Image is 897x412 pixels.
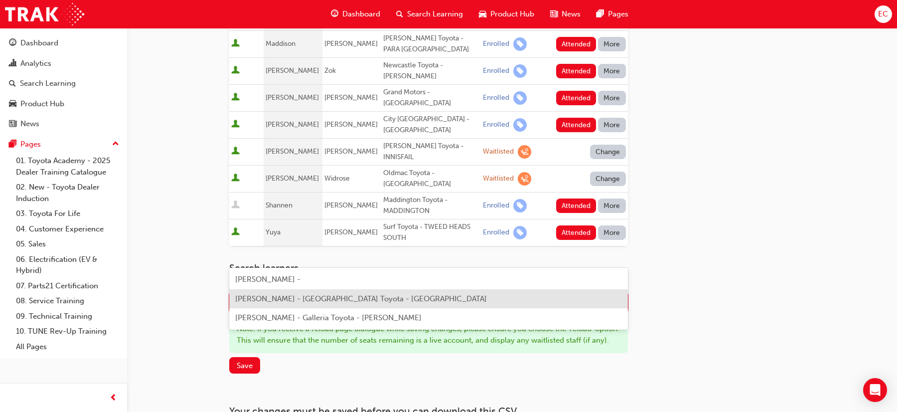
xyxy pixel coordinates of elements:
[20,78,76,89] div: Search Learning
[20,37,58,49] div: Dashboard
[383,114,479,136] div: City [GEOGRAPHIC_DATA] - [GEOGRAPHIC_DATA]
[590,172,626,186] button: Change
[324,201,378,209] span: [PERSON_NAME]
[12,324,123,339] a: 10. TUNE Rev-Up Training
[383,195,479,217] div: Maddington Toyota - MADDINGTON
[266,228,281,236] span: Yuya
[235,294,487,303] span: [PERSON_NAME] - [GEOGRAPHIC_DATA] Toyota - [GEOGRAPHIC_DATA]
[598,225,626,240] button: More
[229,357,260,374] button: Save
[513,226,527,239] span: learningRecordVerb_ENROLL-icon
[483,201,509,210] div: Enrolled
[112,138,119,151] span: up-icon
[110,392,117,405] span: prev-icon
[12,278,123,294] a: 07. Parts21 Certification
[5,3,84,25] img: Trak
[12,252,123,278] a: 06. Electrification (EV & Hybrid)
[878,8,888,20] span: EC
[9,39,16,48] span: guage-icon
[483,228,509,237] div: Enrolled
[513,91,527,105] span: learningRecordVerb_ENROLL-icon
[324,39,378,48] span: [PERSON_NAME]
[324,228,378,236] span: [PERSON_NAME]
[266,120,319,129] span: [PERSON_NAME]
[4,115,123,133] a: News
[483,174,514,184] div: Waitlisted
[598,118,626,132] button: More
[12,339,123,355] a: All Pages
[483,147,514,157] div: Waitlisted
[597,8,604,20] span: pages-icon
[556,91,597,105] button: Attended
[383,141,479,163] div: [PERSON_NAME] Toyota - INNISFAIL
[20,118,39,130] div: News
[323,4,388,24] a: guage-iconDashboard
[235,275,300,284] span: [PERSON_NAME] -
[12,221,123,237] a: 04. Customer Experience
[231,174,240,184] span: User is active
[231,93,240,103] span: User is active
[266,174,319,183] span: [PERSON_NAME]
[542,4,589,24] a: news-iconNews
[556,118,597,132] button: Attended
[4,135,123,154] button: Pages
[12,236,123,252] a: 05. Sales
[556,199,597,213] button: Attended
[231,39,240,49] span: User is active
[266,201,293,209] span: Shannen
[12,153,123,180] a: 01. Toyota Academy - 2025 Dealer Training Catalogue
[4,74,123,93] a: Search Learning
[875,5,892,23] button: EC
[231,147,240,157] span: User is active
[9,79,16,88] span: search-icon
[12,206,123,221] a: 03. Toyota For Life
[562,8,581,20] span: News
[383,87,479,109] div: Grand Motors - [GEOGRAPHIC_DATA]
[4,54,123,73] a: Analytics
[231,201,240,210] span: User is inactive
[483,39,509,49] div: Enrolled
[266,147,319,156] span: [PERSON_NAME]
[863,378,887,402] div: Open Intercom Messenger
[20,58,51,69] div: Analytics
[4,95,123,113] a: Product Hub
[608,8,628,20] span: Pages
[383,221,479,244] div: Surf Toyota - TWEED HEADS SOUTH
[590,145,626,159] button: Change
[231,66,240,76] span: User is active
[388,4,471,24] a: search-iconSearch Learning
[396,8,403,20] span: search-icon
[331,8,338,20] span: guage-icon
[556,64,597,78] button: Attended
[518,145,531,159] span: learningRecordVerb_WAITLIST-icon
[324,147,378,156] span: [PERSON_NAME]
[383,168,479,190] div: Oldmac Toyota - [GEOGRAPHIC_DATA]
[383,33,479,55] div: [PERSON_NAME] Toyota - PARA [GEOGRAPHIC_DATA]
[383,60,479,82] div: Newcastle Toyota - [PERSON_NAME]
[237,361,253,370] span: Save
[518,172,531,186] span: learningRecordVerb_WAITLIST-icon
[490,8,534,20] span: Product Hub
[589,4,636,24] a: pages-iconPages
[324,93,378,102] span: [PERSON_NAME]
[483,66,509,76] div: Enrolled
[471,4,542,24] a: car-iconProduct Hub
[231,227,240,237] span: User is active
[4,32,123,135] button: DashboardAnalyticsSearch LearningProduct HubNews
[513,64,527,78] span: learningRecordVerb_ENROLL-icon
[9,140,16,149] span: pages-icon
[598,37,626,51] button: More
[407,8,463,20] span: Search Learning
[266,39,296,48] span: Maddison
[231,120,240,130] span: User is active
[598,199,626,213] button: More
[479,8,486,20] span: car-icon
[556,37,597,51] button: Attended
[598,91,626,105] button: More
[20,98,64,110] div: Product Hub
[324,174,350,183] span: Widrose
[235,313,422,322] span: [PERSON_NAME] - Galleria Toyota - [PERSON_NAME]
[513,118,527,132] span: learningRecordVerb_ENROLL-icon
